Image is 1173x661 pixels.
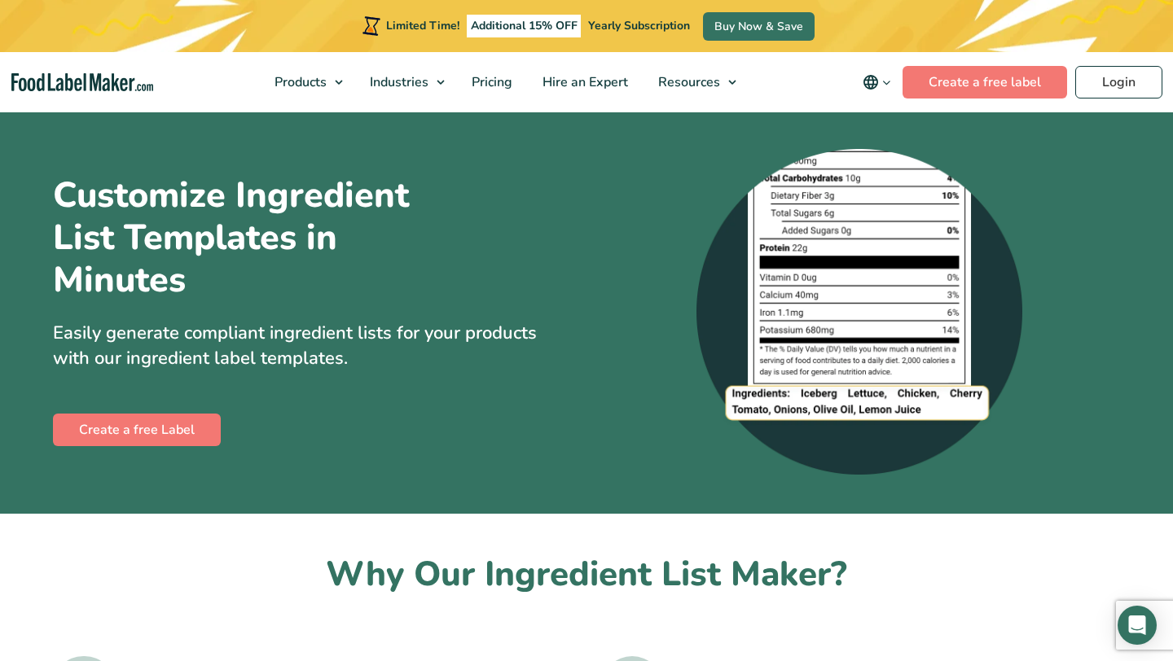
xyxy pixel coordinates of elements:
h2: Why Our Ingredient List Maker? [53,553,1120,598]
span: Industries [365,73,430,91]
a: Create a free Label [53,414,221,446]
img: A zoomed-in screenshot of an ingredient list at the bottom of a nutrition label. [696,149,1022,475]
span: Yearly Subscription [588,18,690,33]
a: Hire an Expert [528,52,639,112]
a: Pricing [457,52,524,112]
a: Buy Now & Save [703,12,815,41]
a: Industries [355,52,453,112]
span: Pricing [467,73,514,91]
p: Easily generate compliant ingredient lists for your products with our ingredient label templates. [53,321,574,371]
div: Open Intercom Messenger [1118,606,1157,645]
span: Limited Time! [386,18,459,33]
span: Resources [653,73,722,91]
span: Additional 15% OFF [467,15,582,37]
a: Resources [644,52,745,112]
a: Create a free label [903,66,1067,98]
a: Products [260,52,351,112]
span: Hire an Expert [538,73,630,91]
span: Products [270,73,328,91]
a: Login [1075,66,1162,98]
h1: Customize Ingredient List Templates in Minutes [53,174,477,301]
